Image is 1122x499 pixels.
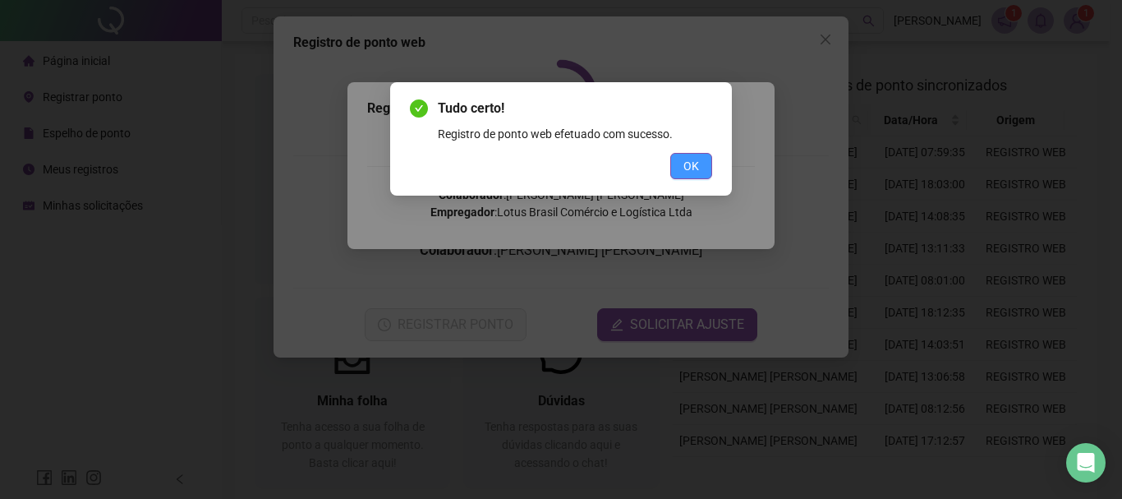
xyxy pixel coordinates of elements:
span: Tudo certo! [438,99,712,118]
div: Registro de ponto web efetuado com sucesso. [438,125,712,143]
span: OK [683,157,699,175]
button: OK [670,153,712,179]
span: check-circle [410,99,428,118]
div: Open Intercom Messenger [1066,443,1106,483]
